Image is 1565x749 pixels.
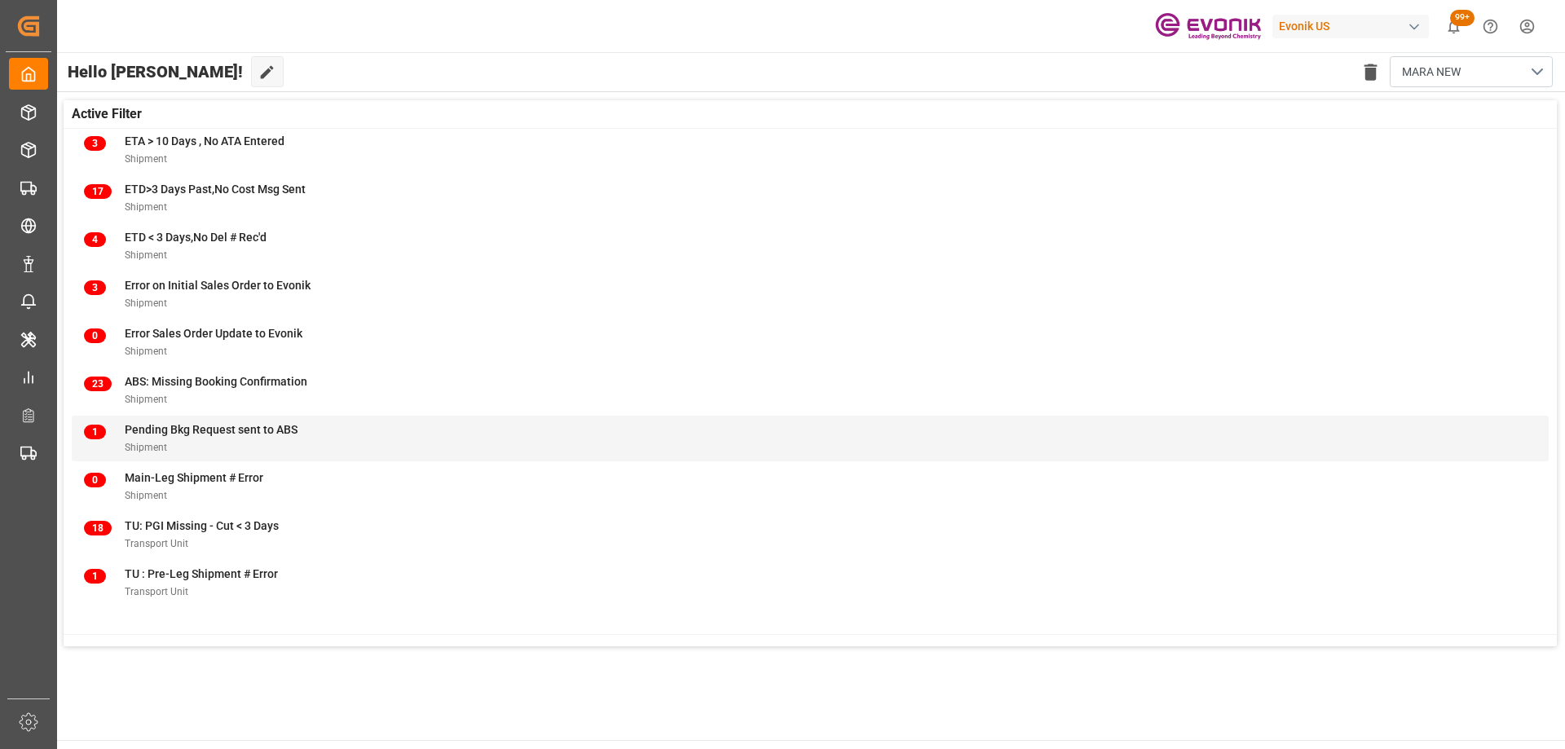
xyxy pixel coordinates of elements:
[84,473,106,487] span: 0
[125,423,298,436] span: Pending Bkg Request sent to ABS
[125,346,167,357] span: Shipment
[84,133,1536,167] a: 3ETA > 10 Days , No ATA EnteredShipment
[84,232,106,247] span: 4
[125,394,167,405] span: Shipment
[84,280,106,295] span: 3
[125,442,167,453] span: Shipment
[1402,64,1461,81] span: MARA NEW
[72,104,142,124] span: Active Filter
[84,377,112,391] span: 23
[84,325,1536,359] a: 0Error Sales Order Update to EvonikShipment
[68,56,243,87] span: Hello [PERSON_NAME]!
[125,231,267,244] span: ETD < 3 Days,No Del # Rec'd
[1155,12,1261,41] img: Evonik-brand-mark-Deep-Purple-RGB.jpeg_1700498283.jpeg
[84,425,106,439] span: 1
[125,327,302,340] span: Error Sales Order Update to Evonik
[84,521,112,535] span: 18
[84,569,106,584] span: 1
[125,279,311,292] span: Error on Initial Sales Order to Evonik
[125,567,278,580] span: TU : Pre-Leg Shipment # Error
[125,471,263,484] span: Main-Leg Shipment # Error
[125,519,279,532] span: TU: PGI Missing - Cut < 3 Days
[125,297,167,309] span: Shipment
[125,201,167,213] span: Shipment
[125,490,167,501] span: Shipment
[84,373,1536,408] a: 23ABS: Missing Booking ConfirmationShipment
[84,229,1536,263] a: 4ETD < 3 Days,No Del # Rec'dShipment
[84,181,1536,215] a: 17ETD>3 Days Past,No Cost Msg SentShipment
[84,277,1536,311] a: 3Error on Initial Sales Order to EvonikShipment
[1390,56,1553,87] button: open menu
[125,375,307,388] span: ABS: Missing Booking Confirmation
[84,328,106,343] span: 0
[125,249,167,261] span: Shipment
[84,136,106,151] span: 3
[125,134,284,148] span: ETA > 10 Days , No ATA Entered
[84,421,1536,456] a: 1Pending Bkg Request sent to ABSShipment
[84,184,112,199] span: 17
[84,566,1536,600] a: 1TU : Pre-Leg Shipment # ErrorTransport Unit
[125,153,167,165] span: Shipment
[84,469,1536,504] a: 0Main-Leg Shipment # ErrorShipment
[125,538,188,549] span: Transport Unit
[84,518,1536,552] a: 18TU: PGI Missing - Cut < 3 DaysTransport Unit
[125,586,188,597] span: Transport Unit
[125,183,306,196] span: ETD>3 Days Past,No Cost Msg Sent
